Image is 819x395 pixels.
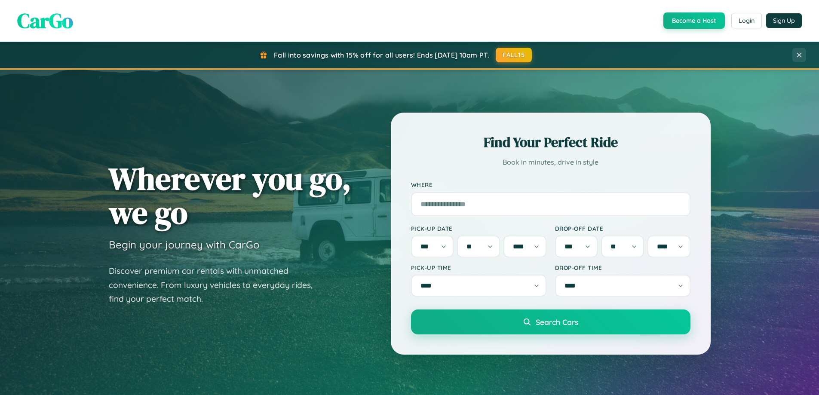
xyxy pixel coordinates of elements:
button: Become a Host [663,12,725,29]
p: Discover premium car rentals with unmatched convenience. From luxury vehicles to everyday rides, ... [109,264,324,306]
span: Fall into savings with 15% off for all users! Ends [DATE] 10am PT. [274,51,489,59]
label: Drop-off Time [555,264,690,271]
p: Book in minutes, drive in style [411,156,690,168]
button: Search Cars [411,309,690,334]
label: Pick-up Time [411,264,546,271]
button: Sign Up [766,13,802,28]
label: Where [411,181,690,189]
span: CarGo [17,6,73,35]
h1: Wherever you go, we go [109,162,351,230]
label: Pick-up Date [411,225,546,232]
h3: Begin your journey with CarGo [109,238,260,251]
label: Drop-off Date [555,225,690,232]
span: Search Cars [536,317,578,327]
button: FALL15 [496,48,532,62]
h2: Find Your Perfect Ride [411,133,690,152]
button: Login [731,13,762,28]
